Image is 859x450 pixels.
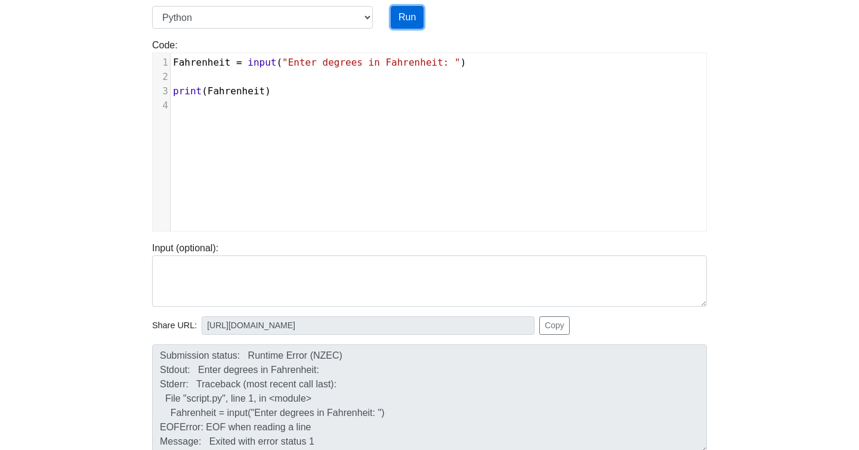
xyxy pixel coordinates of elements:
span: "Enter degrees in Fahrenheit: " [282,57,461,68]
input: No share available yet [202,316,534,335]
span: Share URL: [152,319,197,332]
div: 4 [153,98,170,113]
span: ( ) [173,57,466,68]
span: print [173,85,202,97]
span: Fahrenheit [208,85,265,97]
span: input [248,57,276,68]
div: 3 [153,84,170,98]
div: Input (optional): [143,241,716,307]
div: 1 [153,56,170,70]
span: Fahrenheit [173,57,230,68]
div: Code: [143,38,716,232]
button: Copy [539,316,570,335]
span: ( ) [173,85,271,97]
span: = [236,57,242,68]
div: 2 [153,70,170,84]
button: Run [391,6,424,29]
